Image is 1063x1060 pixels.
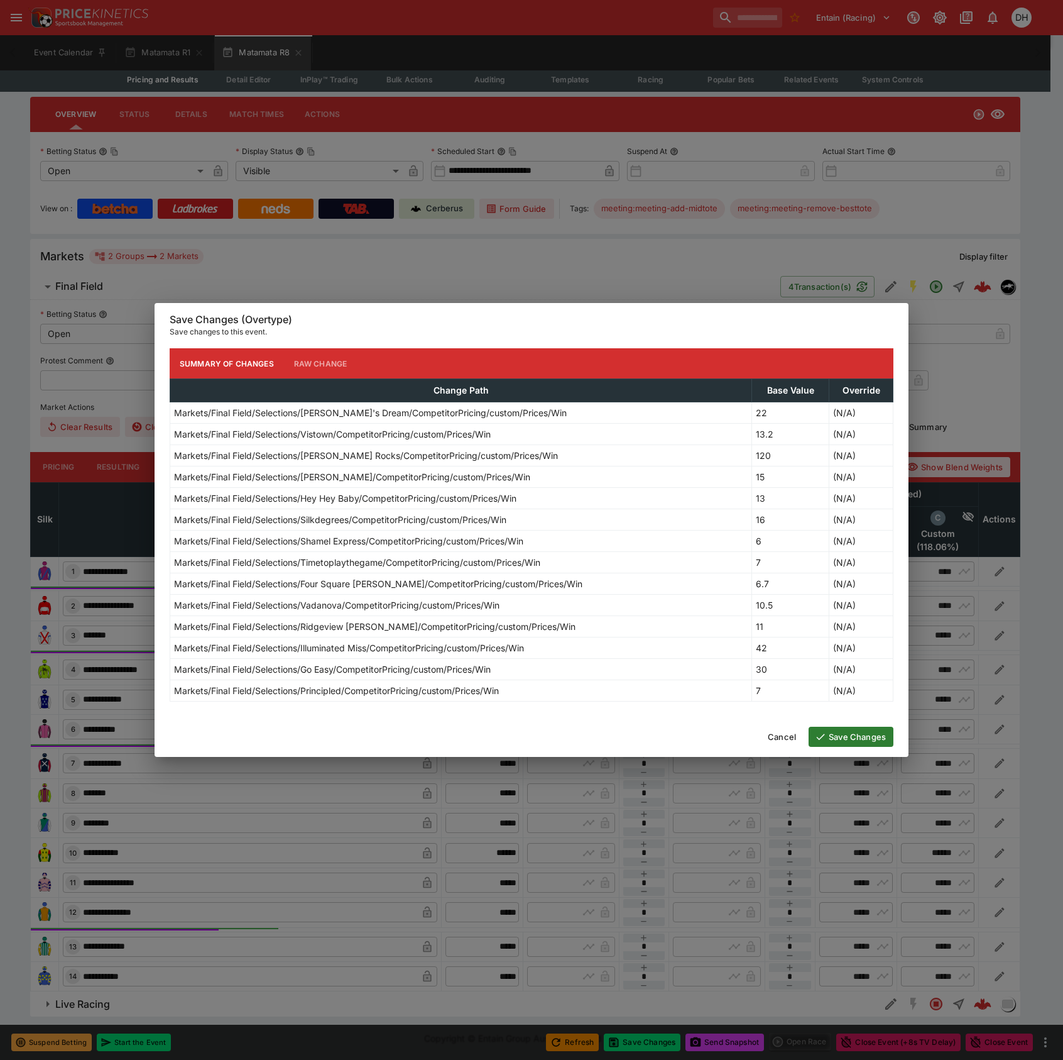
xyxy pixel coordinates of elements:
[174,492,516,505] p: Markets/Final Field/Selections/Hey Hey Baby/CompetitorPricing/custom/Prices/Win
[809,727,893,747] button: Save Changes
[174,428,491,441] p: Markets/Final Field/Selections/Vistown/CompetitorPricing/custom/Prices/Win
[752,445,829,467] td: 120
[760,727,804,747] button: Cancel
[174,641,524,654] p: Markets/Final Field/Selections/Illuminated Miss/CompetitorPricing/custom/Prices/Win
[829,424,893,445] td: (N/A)
[174,577,582,590] p: Markets/Final Field/Selections/Four Square [PERSON_NAME]/CompetitorPricing/custom/Prices/Win
[829,531,893,552] td: (N/A)
[829,573,893,595] td: (N/A)
[752,573,829,595] td: 6.7
[829,402,893,424] td: (N/A)
[752,659,829,680] td: 30
[174,556,540,569] p: Markets/Final Field/Selections/Timetoplaythegame/CompetitorPricing/custom/Prices/Win
[174,534,523,548] p: Markets/Final Field/Selections/Shamel Express/CompetitorPricing/custom/Prices/Win
[752,552,829,573] td: 7
[829,680,893,702] td: (N/A)
[829,488,893,509] td: (N/A)
[752,595,829,616] td: 10.5
[752,402,829,424] td: 22
[829,467,893,488] td: (N/A)
[829,616,893,638] td: (N/A)
[170,379,752,402] th: Change Path
[170,348,284,378] button: Summary of Changes
[174,406,567,419] p: Markets/Final Field/Selections/[PERSON_NAME]'s Dream/CompetitorPricing/custom/Prices/Win
[829,445,893,467] td: (N/A)
[174,449,558,462] p: Markets/Final Field/Selections/[PERSON_NAME] Rocks/CompetitorPricing/custom/Prices/Win
[174,513,506,526] p: Markets/Final Field/Selections/Silkdegrees/CompetitorPricing/custom/Prices/Win
[174,620,575,633] p: Markets/Final Field/Selections/Ridgeview [PERSON_NAME]/CompetitorPricing/custom/Prices/Win
[174,684,499,697] p: Markets/Final Field/Selections/Principled/CompetitorPricing/custom/Prices/Win
[752,424,829,445] td: 13.2
[829,659,893,680] td: (N/A)
[829,595,893,616] td: (N/A)
[752,467,829,488] td: 15
[752,680,829,702] td: 7
[829,509,893,531] td: (N/A)
[174,599,499,612] p: Markets/Final Field/Selections/Vadanova/CompetitorPricing/custom/Prices/Win
[174,470,530,483] p: Markets/Final Field/Selections/[PERSON_NAME]/CompetitorPricing/custom/Prices/Win
[829,379,893,402] th: Override
[752,531,829,552] td: 6
[170,313,893,326] h6: Save Changes (Overtype)
[752,488,829,509] td: 13
[174,663,491,676] p: Markets/Final Field/Selections/Go Easy/CompetitorPricing/custom/Prices/Win
[752,509,829,531] td: 16
[752,616,829,638] td: 11
[829,638,893,659] td: (N/A)
[284,348,357,378] button: Raw Change
[829,552,893,573] td: (N/A)
[752,638,829,659] td: 42
[170,326,893,338] p: Save changes to this event.
[752,379,829,402] th: Base Value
